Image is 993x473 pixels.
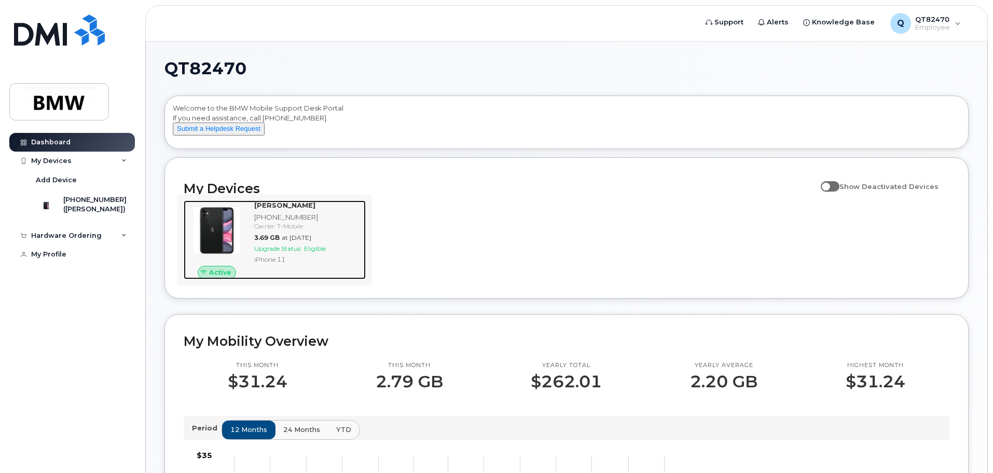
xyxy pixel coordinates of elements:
[690,372,757,391] p: 2.20 GB
[376,361,443,370] p: This month
[254,212,362,222] div: [PHONE_NUMBER]
[184,200,366,279] a: Active[PERSON_NAME][PHONE_NUMBER]Carrier: T-Mobile3.69 GBat [DATE]Upgrade Status:EligibleiPhone 11
[173,124,265,132] a: Submit a Helpdesk Request
[821,177,829,185] input: Show Deactivated Devices
[173,123,265,136] button: Submit a Helpdesk Request
[846,372,905,391] p: $31.24
[184,181,816,196] h2: My Devices
[948,428,985,465] iframe: Messenger Launcher
[254,234,280,241] span: 3.69 GB
[209,267,231,277] span: Active
[254,255,362,264] div: iPhone 11
[283,425,320,435] span: 24 months
[254,245,302,252] span: Upgrade Status:
[184,333,949,349] h2: My Mobility Overview
[846,361,905,370] p: Highest month
[254,222,362,231] div: Carrier: T-Mobile
[164,61,246,76] span: QT82470
[197,451,212,460] tspan: $35
[192,423,222,433] p: Period
[336,425,351,435] span: YTD
[192,206,242,255] img: iPhone_11.jpg
[690,361,757,370] p: Yearly average
[304,245,326,252] span: Eligible
[228,361,287,370] p: This month
[839,182,939,191] span: Show Deactivated Devices
[376,372,443,391] p: 2.79 GB
[531,361,602,370] p: Yearly total
[228,372,287,391] p: $31.24
[282,234,311,241] span: at [DATE]
[531,372,602,391] p: $262.01
[254,201,315,209] strong: [PERSON_NAME]
[173,103,960,145] div: Welcome to the BMW Mobile Support Desk Portal If you need assistance, call [PHONE_NUMBER].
